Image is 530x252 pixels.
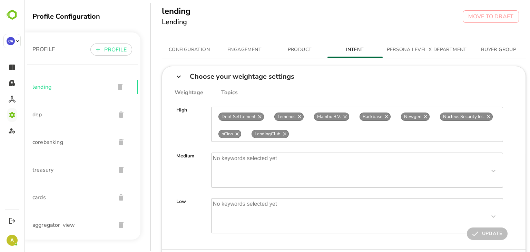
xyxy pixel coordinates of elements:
[195,131,212,137] span: nCino
[8,193,86,202] span: cards
[7,235,18,246] div: A
[377,114,400,120] span: Newgen
[444,12,489,21] p: MOVE TO DRAFT
[8,12,116,21] div: Profile Configuration
[7,37,15,45] div: CA
[8,110,86,119] span: dep
[66,43,108,56] button: PROFILE
[3,8,21,21] img: BambooboxLogoMark.f1c84d78b4c51b1a7b5f700c9845e183.svg
[194,130,217,138] div: nCino
[290,113,325,121] div: Mambu B.V.
[307,46,354,54] span: INTENT
[416,114,463,120] span: Nucleus Security Inc.
[8,83,85,91] span: lending
[439,10,495,23] button: MOVE TO DRAFT
[451,46,498,54] span: BUYER GROUP
[8,138,86,146] span: corebanking
[138,41,502,58] div: simple tabs
[138,6,167,17] h5: lending
[152,198,162,233] div: Low
[138,66,502,87] div: Choose your weightage settings
[152,153,170,188] div: Medium
[416,113,469,121] div: Nucleus Security Inc.
[194,113,240,121] div: Debt Settlement
[3,156,114,184] div: treasury
[179,89,214,96] div: Topics
[335,113,366,121] div: Backbase
[3,211,114,239] div: aggregator_view
[336,114,361,120] span: Backbase
[3,73,114,101] div: lending
[363,46,443,54] span: PERSONA LEVEL X DEPARTMENT
[8,221,86,229] span: aggregator_view
[290,114,320,120] span: Mambu B.V.
[3,184,114,211] div: cards
[228,131,259,137] span: LendingClub
[3,101,114,128] div: dep
[227,130,265,138] div: LendingClub
[166,73,270,80] div: Choose your weightage settings
[197,46,244,54] span: ENGAGEMENT
[251,114,274,120] span: Temenos
[7,216,17,225] button: Logout
[252,46,299,54] span: PRODUCT
[150,89,179,96] div: Weightage
[3,128,114,156] div: corebanking
[195,114,234,120] span: Debt Settlement
[187,153,254,187] p: No keywords selected yet
[80,46,102,54] p: PROFILE
[8,166,86,174] span: treasury
[8,45,31,54] p: PROFILE
[187,198,254,233] p: No keywords selected yet
[152,107,163,142] div: High
[250,113,279,121] div: Temenos
[138,17,167,28] h6: Lending
[142,46,189,54] span: CONFIGURATION
[377,113,405,121] div: Newgen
